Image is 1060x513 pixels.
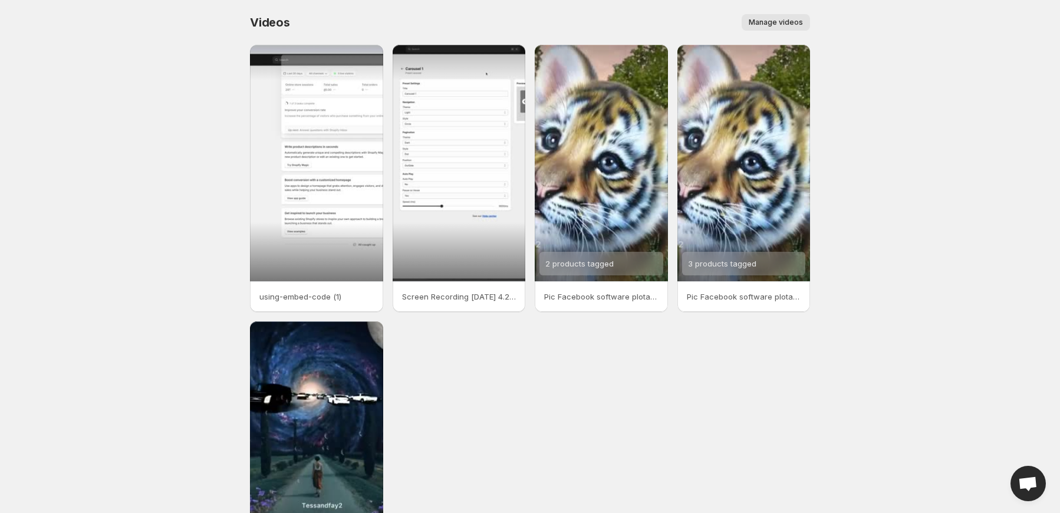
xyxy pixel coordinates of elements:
[545,259,614,268] span: 2 products tagged
[688,259,756,268] span: 3 products tagged
[259,291,374,302] p: using-embed-code (1)
[544,291,659,302] p: Pic Facebook software plotagraph
[687,291,801,302] p: Pic Facebook software plotagraph
[749,18,803,27] span: Manage videos
[402,291,516,302] p: Screen Recording [DATE] 4.21.12 PM
[250,15,290,29] span: Videos
[742,14,810,31] button: Manage videos
[1010,466,1046,501] div: Open chat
